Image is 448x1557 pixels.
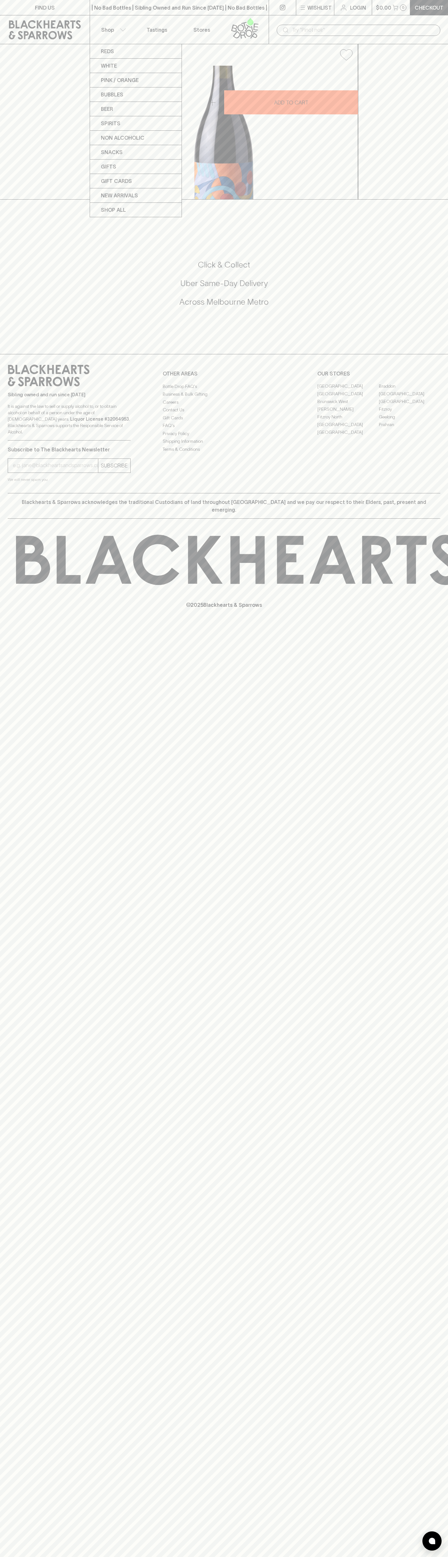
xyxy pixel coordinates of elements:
[101,62,117,70] p: White
[101,76,139,84] p: Pink / Orange
[90,131,182,145] a: Non Alcoholic
[101,47,114,55] p: Reds
[90,44,182,59] a: Reds
[90,102,182,116] a: Beer
[101,177,132,185] p: Gift Cards
[101,206,126,214] p: SHOP ALL
[101,119,120,127] p: Spirits
[90,59,182,73] a: White
[101,134,144,142] p: Non Alcoholic
[101,105,113,113] p: Beer
[90,203,182,217] a: SHOP ALL
[101,192,138,199] p: New Arrivals
[90,188,182,203] a: New Arrivals
[90,73,182,87] a: Pink / Orange
[90,174,182,188] a: Gift Cards
[429,1538,435,1544] img: bubble-icon
[90,145,182,160] a: Snacks
[90,160,182,174] a: Gifts
[101,148,123,156] p: Snacks
[101,91,123,98] p: Bubbles
[90,116,182,131] a: Spirits
[101,163,116,170] p: Gifts
[90,87,182,102] a: Bubbles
